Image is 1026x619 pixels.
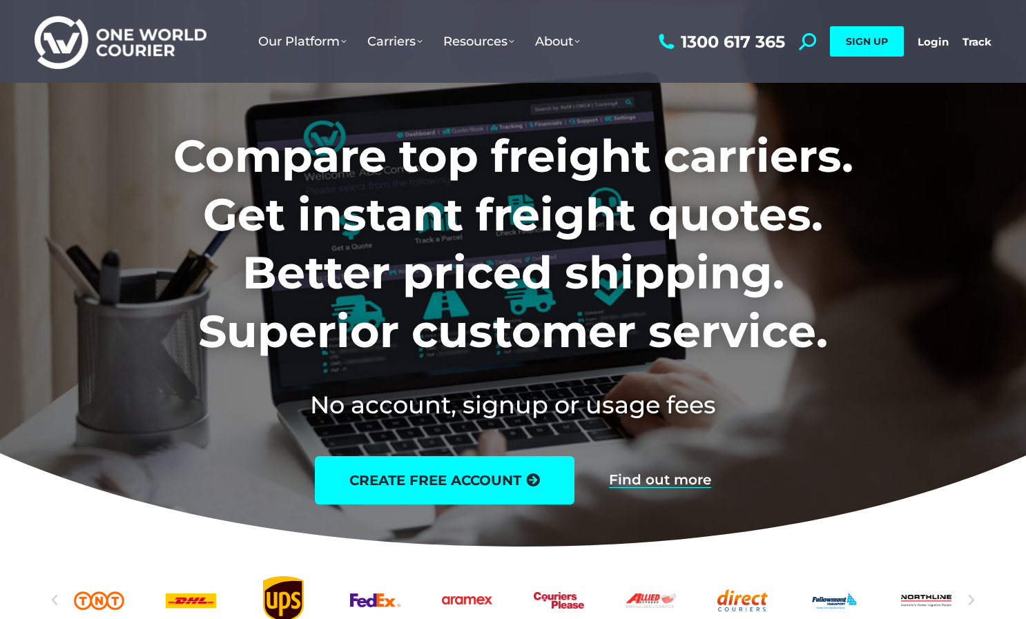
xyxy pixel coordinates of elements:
img: One World Courier [35,14,206,70]
span: SIGN UP [846,35,888,48]
a: About [525,20,590,63]
h1: Compare top freight carriers. Get instant freight quotes. Better priced shipping. Superior custom... [82,127,945,360]
span: Our Platform [258,34,347,49]
a: Login [918,35,949,48]
a: Resources [433,20,525,63]
a: 1300 617 365 [655,33,785,50]
a: Find out more [609,473,711,488]
span: Resources [443,34,514,49]
h2: No account, signup or usage fees [82,388,945,422]
a: Carriers [357,20,433,63]
a: create free account [315,456,574,504]
span: About [535,34,580,49]
a: Our Platform [248,20,357,63]
a: Track [962,35,991,48]
a: SIGN UP [830,26,904,57]
span: Carriers [367,34,423,49]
